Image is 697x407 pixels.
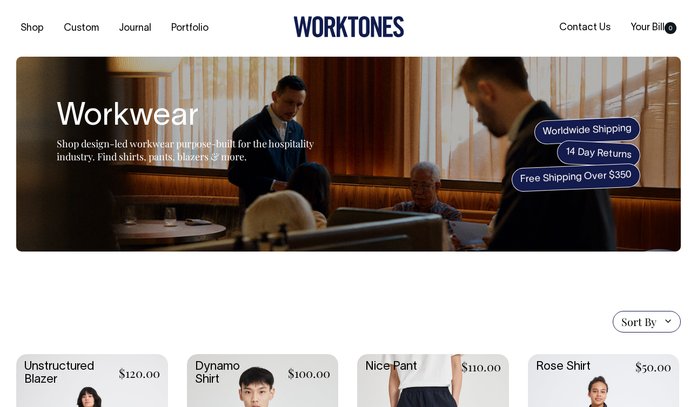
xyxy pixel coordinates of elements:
[626,19,681,37] a: Your Bill0
[16,19,48,37] a: Shop
[555,19,615,37] a: Contact Us
[57,137,314,163] span: Shop design-led workwear purpose-built for the hospitality industry. Find shirts, pants, blazers ...
[115,19,156,37] a: Journal
[57,100,327,134] h1: Workwear
[557,140,641,168] span: 14 Day Returns
[511,163,641,192] span: Free Shipping Over $350
[59,19,103,37] a: Custom
[534,116,641,144] span: Worldwide Shipping
[167,19,213,37] a: Portfolio
[621,315,656,328] span: Sort By
[665,22,676,34] span: 0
